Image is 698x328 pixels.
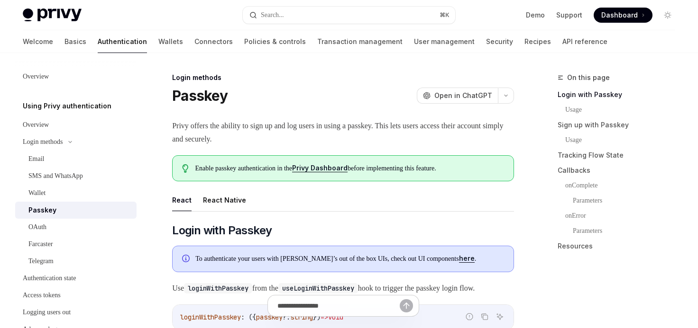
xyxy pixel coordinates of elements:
[23,136,63,148] div: Login methods
[64,30,86,53] a: Basics
[417,88,498,104] button: Open in ChatGPT
[486,30,513,53] a: Security
[414,30,475,53] a: User management
[28,153,44,165] div: Email
[172,189,192,211] button: React
[23,290,61,301] div: Access tokens
[558,87,683,102] a: Login with Passkey
[184,283,252,293] code: loginWithPasskey
[15,68,137,85] a: Overview
[172,282,514,295] span: Use from the hook to trigger the passkey login flow.
[203,189,246,211] button: React Native
[28,170,83,182] div: SMS and WhatsApp
[660,8,675,23] button: Toggle dark mode
[594,8,652,23] a: Dashboard
[195,163,504,173] span: Enable passkey authentication in the before implementing this feature.
[28,187,46,199] div: Wallet
[98,30,147,53] a: Authentication
[565,133,683,148] a: Usage
[243,7,455,24] button: Search...⌘K
[400,299,413,312] button: Send message
[23,273,76,284] div: Authentication state
[15,151,137,168] a: Email
[524,30,551,53] a: Recipes
[15,287,137,304] a: Access tokens
[158,30,183,53] a: Wallets
[15,236,137,253] a: Farcaster
[23,307,71,318] div: Logging users out
[556,10,582,20] a: Support
[15,304,137,321] a: Logging users out
[565,102,683,117] a: Usage
[573,223,683,239] a: Parameters
[565,178,683,193] a: onComplete
[573,193,683,208] a: Parameters
[317,30,403,53] a: Transaction management
[23,119,49,131] div: Overview
[526,10,545,20] a: Demo
[28,239,53,250] div: Farcaster
[23,100,111,112] h5: Using Privy authentication
[15,185,137,202] a: Wallet
[558,148,683,163] a: Tracking Flow State
[278,283,358,293] code: useLoginWithPasskey
[244,30,306,53] a: Policies & controls
[15,168,137,185] a: SMS and WhatsApp
[261,9,284,21] div: Search...
[292,164,348,172] a: Privy Dashboard
[28,222,46,233] div: OAuth
[558,163,683,178] a: Callbacks
[558,117,683,133] a: Sign up with Passkey
[601,10,638,20] span: Dashboard
[194,30,233,53] a: Connectors
[459,254,475,263] a: here
[15,116,137,133] a: Overview
[558,239,683,254] a: Resources
[172,73,514,82] div: Login methods
[23,9,82,22] img: light logo
[440,11,450,19] span: ⌘ K
[15,202,137,219] a: Passkey
[182,164,189,173] svg: Tip
[565,208,683,223] a: onError
[172,87,228,104] h1: Passkey
[23,71,49,82] div: Overview
[28,204,56,216] div: Passkey
[567,72,610,83] span: On this page
[195,254,504,264] span: To authenticate your users with [PERSON_NAME]’s out of the box UIs, check out UI components .
[434,91,492,100] span: Open in ChatGPT
[172,223,272,238] span: Login with Passkey
[182,255,192,264] svg: Info
[28,256,54,267] div: Telegram
[562,30,607,53] a: API reference
[172,119,514,146] span: Privy offers the ability to sign up and log users in using a passkey. This lets users access thei...
[15,253,137,270] a: Telegram
[15,219,137,236] a: OAuth
[15,270,137,287] a: Authentication state
[23,30,53,53] a: Welcome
